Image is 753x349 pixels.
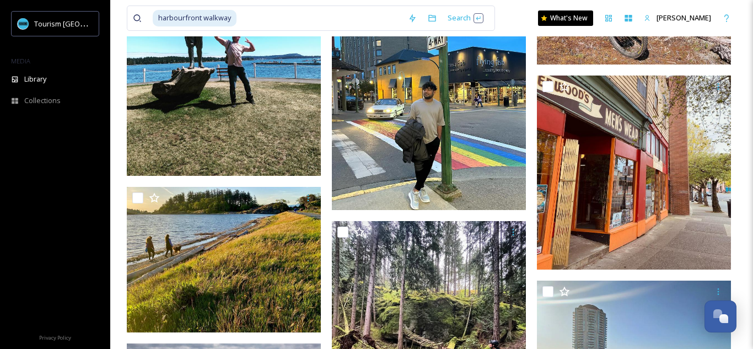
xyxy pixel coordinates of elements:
[638,7,717,29] a: [PERSON_NAME]
[18,18,29,29] img: tourism_nanaimo_logo.jpeg
[24,95,61,106] span: Collections
[538,10,593,26] a: What's New
[442,7,489,29] div: Search
[34,18,133,29] span: Tourism [GEOGRAPHIC_DATA]
[11,57,30,65] span: MEDIA
[537,76,731,270] img: 58cb6a8d-9f5b-98be-01c9-81df6f9bfd0a.jpg
[153,10,236,26] span: harbourfront walkway
[127,187,321,332] img: a7c3759d-5131-e5b8-5eda-94e357ee694c.jpg
[39,330,71,343] a: Privacy Policy
[704,300,736,332] button: Open Chat
[39,334,71,341] span: Privacy Policy
[657,13,711,23] span: [PERSON_NAME]
[24,74,46,84] span: Library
